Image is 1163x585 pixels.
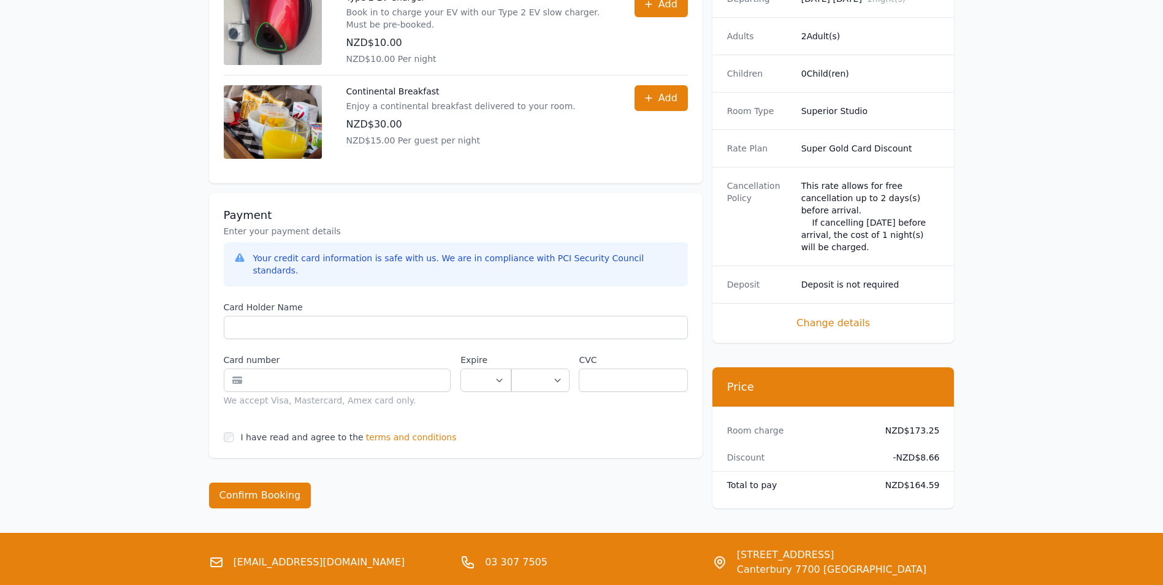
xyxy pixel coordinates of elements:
dd: Superior Studio [801,105,940,117]
label: Card Holder Name [224,301,688,313]
div: We accept Visa, Mastercard, Amex card only. [224,394,451,407]
span: [STREET_ADDRESS] [737,548,926,562]
dd: 0 Child(ren) [801,67,940,80]
label: CVC [579,354,687,366]
a: [EMAIL_ADDRESS][DOMAIN_NAME] [234,555,405,570]
h3: Price [727,380,940,394]
span: Change details [727,316,940,331]
h3: Payment [224,208,688,223]
p: NZD$15.00 Per guest per night [346,134,576,147]
span: Canterbury 7700 [GEOGRAPHIC_DATA] [737,562,926,577]
label: I have read and agree to the [241,432,364,442]
dd: Super Gold Card Discount [801,142,940,155]
a: 03 307 7505 [485,555,547,570]
p: Continental Breakfast [346,85,576,97]
span: Add [658,91,677,105]
p: Enjoy a continental breakfast delivered to your room. [346,100,576,112]
dd: Deposit is not required [801,278,940,291]
p: Enter your payment details [224,225,688,237]
dt: Deposit [727,278,791,291]
img: Continental Breakfast [224,85,322,159]
dt: Adults [727,30,791,42]
label: . [511,354,569,366]
dt: Children [727,67,791,80]
dt: Cancellation Policy [727,180,791,253]
dt: Room charge [727,424,866,437]
div: Your credit card information is safe with us. We are in compliance with PCI Security Council stan... [253,252,678,277]
dd: NZD$164.59 [875,479,940,491]
p: NZD$10.00 [346,36,610,50]
label: Expire [460,354,511,366]
span: terms and conditions [366,431,457,443]
dt: Rate Plan [727,142,791,155]
button: Confirm Booking [209,483,311,508]
p: NZD$30.00 [346,117,576,132]
div: This rate allows for free cancellation up to 2 days(s) before arrival. If cancelling [DATE] befor... [801,180,940,253]
dt: Discount [727,451,866,464]
dd: 2 Adult(s) [801,30,940,42]
dt: Room Type [727,105,791,117]
dd: - NZD$8.66 [875,451,940,464]
p: NZD$10.00 Per night [346,53,610,65]
p: Book in to charge your EV with our Type 2 EV slow charger. Must be pre-booked. [346,6,610,31]
dd: NZD$173.25 [875,424,940,437]
button: Add [635,85,688,111]
dt: Total to pay [727,479,866,491]
label: Card number [224,354,451,366]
